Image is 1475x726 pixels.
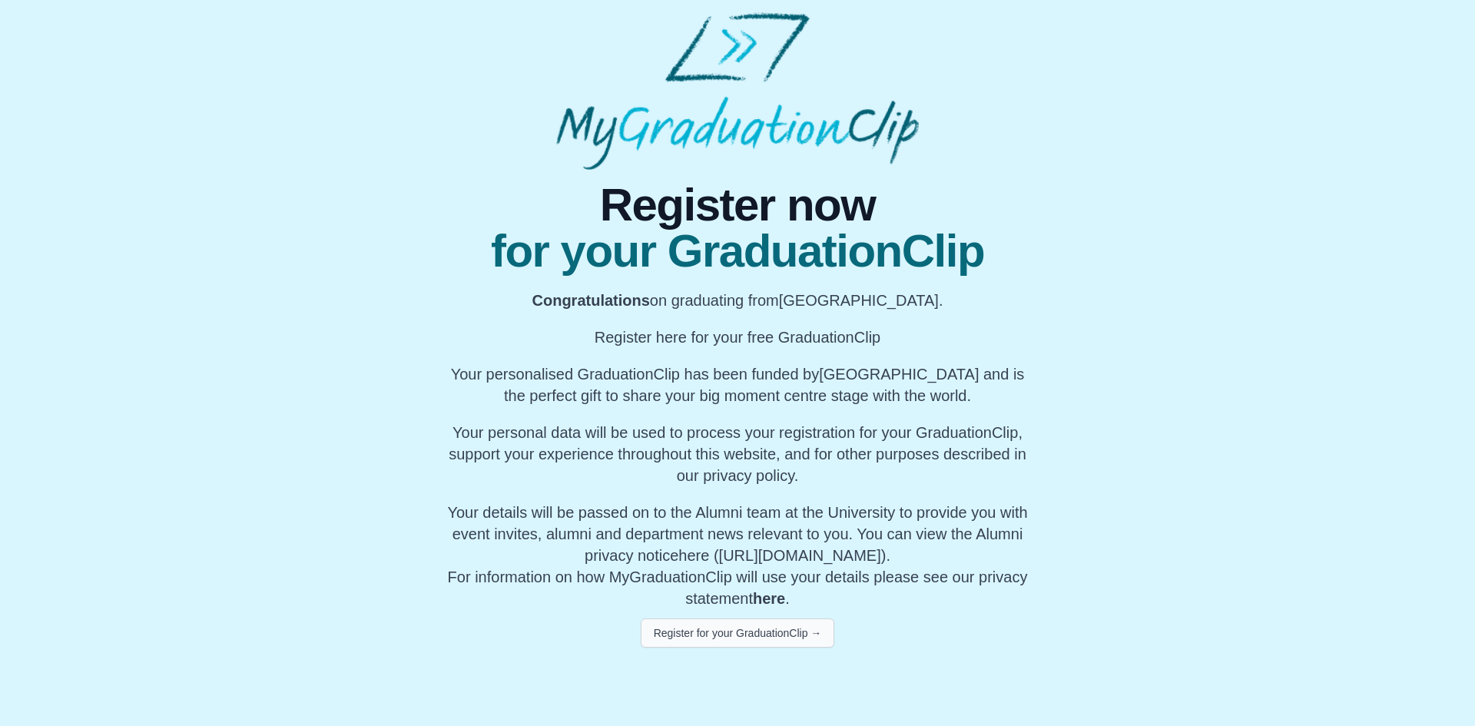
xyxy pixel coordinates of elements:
span: Your details will be passed on to the Alumni team at the University to provide you with event inv... [447,504,1027,564]
a: here [678,547,709,564]
span: for your GraduationClip [442,228,1032,274]
span: For information on how MyGraduationClip will use your details please see our privacy statement . [447,504,1027,607]
p: Register here for your free GraduationClip [442,327,1032,348]
p: on graduating from [GEOGRAPHIC_DATA]. [442,290,1032,311]
p: Your personal data will be used to process your registration for your GraduationClip, support you... [442,422,1032,486]
button: Register for your GraduationClip → [641,618,835,648]
p: Your personalised GraduationClip has been funded by [GEOGRAPHIC_DATA] and is the perfect gift to ... [442,363,1032,406]
span: Register now [442,182,1032,228]
b: Congratulations [532,292,650,309]
img: MyGraduationClip [556,12,919,170]
a: here [753,590,785,607]
a: ([URL][DOMAIN_NAME]) [714,547,886,564]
